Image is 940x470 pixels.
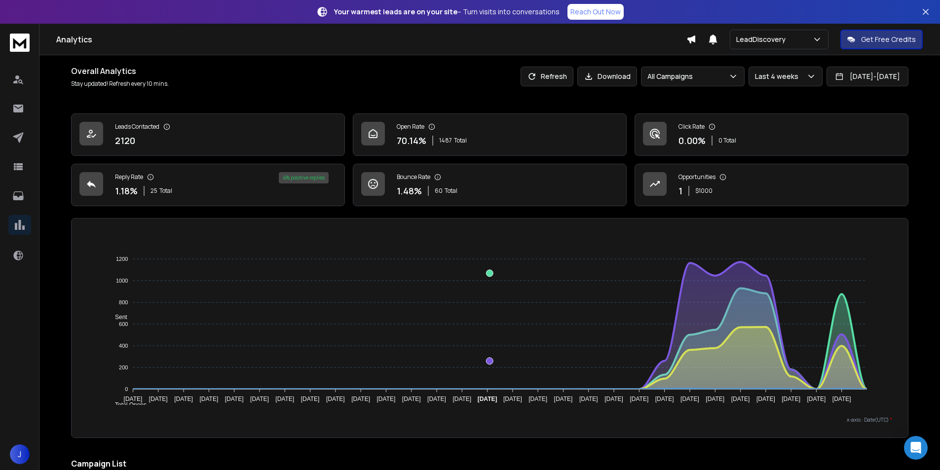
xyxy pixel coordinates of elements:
[680,396,699,402] tspan: [DATE]
[334,7,457,16] strong: Your warmest leads are on your site
[452,396,471,402] tspan: [DATE]
[678,184,682,198] p: 1
[10,34,30,52] img: logo
[115,134,135,147] p: 2120
[174,396,193,402] tspan: [DATE]
[541,72,567,81] p: Refresh
[71,65,169,77] h1: Overall Analytics
[119,343,128,349] tspan: 400
[351,396,370,402] tspan: [DATE]
[630,396,649,402] tspan: [DATE]
[150,187,157,195] span: 25
[10,444,30,464] button: J
[904,436,928,460] div: Open Intercom Messenger
[301,396,320,402] tspan: [DATE]
[478,396,497,402] tspan: [DATE]
[755,72,802,81] p: Last 4 weeks
[334,7,560,17] p: – Turn visits into conversations
[435,187,443,195] span: 60
[115,173,143,181] p: Reply Rate
[71,164,345,206] a: Reply Rate1.18%25Total4% positive replies
[149,396,168,402] tspan: [DATE]
[782,396,800,402] tspan: [DATE]
[326,396,345,402] tspan: [DATE]
[159,187,172,195] span: Total
[718,137,736,145] p: 0 Total
[635,113,908,156] a: Click Rate0.00%0 Total
[108,401,147,408] span: Total Opens
[503,396,522,402] tspan: [DATE]
[108,314,127,321] span: Sent
[678,173,715,181] p: Opportunities
[604,396,623,402] tspan: [DATE]
[71,80,169,88] p: Stay updated! Refresh every 10 mins.
[115,184,138,198] p: 1.18 %
[123,396,142,402] tspan: [DATE]
[579,396,598,402] tspan: [DATE]
[695,187,713,195] p: $ 1000
[521,67,573,86] button: Refresh
[376,396,395,402] tspan: [DATE]
[119,321,128,327] tspan: 600
[736,35,790,44] p: LeadDiscovery
[116,278,128,284] tspan: 1000
[402,396,421,402] tspan: [DATE]
[119,299,128,305] tspan: 800
[635,164,908,206] a: Opportunities1$1000
[577,67,637,86] button: Download
[353,164,627,206] a: Bounce Rate1.48%60Total
[250,396,269,402] tspan: [DATE]
[353,113,627,156] a: Open Rate70.14%1487Total
[427,396,446,402] tspan: [DATE]
[116,256,128,262] tspan: 1200
[397,173,430,181] p: Bounce Rate
[199,396,218,402] tspan: [DATE]
[827,67,908,86] button: [DATE]-[DATE]
[119,364,128,370] tspan: 200
[454,137,467,145] span: Total
[275,396,294,402] tspan: [DATE]
[598,72,631,81] p: Download
[756,396,775,402] tspan: [DATE]
[397,123,424,131] p: Open Rate
[71,113,345,156] a: Leads Contacted2120
[570,7,621,17] p: Reach Out Now
[225,396,244,402] tspan: [DATE]
[567,4,624,20] a: Reach Out Now
[647,72,697,81] p: All Campaigns
[56,34,686,45] h1: Analytics
[840,30,923,49] button: Get Free Credits
[397,134,426,147] p: 70.14 %
[706,396,724,402] tspan: [DATE]
[678,134,706,147] p: 0.00 %
[528,396,547,402] tspan: [DATE]
[439,137,452,145] span: 1487
[445,187,457,195] span: Total
[397,184,422,198] p: 1.48 %
[554,396,573,402] tspan: [DATE]
[731,396,750,402] tspan: [DATE]
[125,386,128,392] tspan: 0
[678,123,705,131] p: Click Rate
[279,172,329,183] div: 4 % positive replies
[87,416,892,424] p: x-axis : Date(UTC)
[655,396,674,402] tspan: [DATE]
[832,396,851,402] tspan: [DATE]
[71,458,908,470] h2: Campaign List
[115,123,159,131] p: Leads Contacted
[861,35,916,44] p: Get Free Credits
[807,396,826,402] tspan: [DATE]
